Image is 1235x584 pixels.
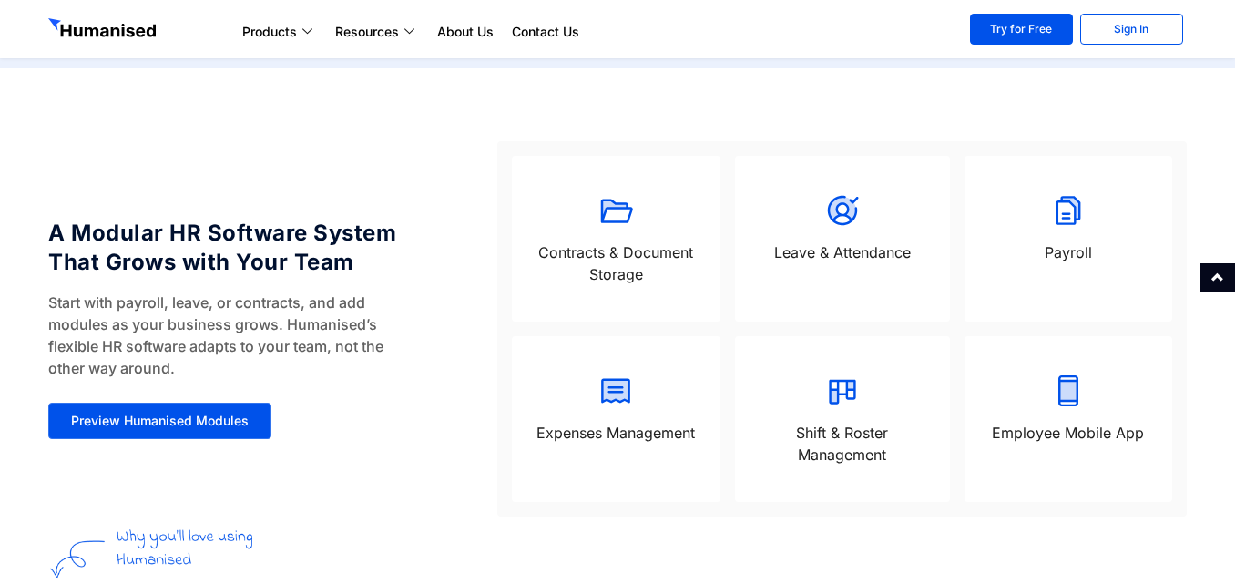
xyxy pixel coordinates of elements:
[530,422,701,444] p: Expenses Management
[753,241,932,263] p: Leave & Attendance
[503,21,588,43] a: Contact Us
[326,21,428,43] a: Resources
[970,14,1073,45] a: Try for Free
[48,18,159,42] img: GetHumanised Logo
[1080,14,1183,45] a: Sign In
[753,422,932,466] p: Shift & Roster Management
[983,422,1154,444] p: Employee Mobile App
[48,403,271,439] a: Preview Humanised Modules
[48,219,415,277] h4: A Modular HR Software System That Grows with Your Team
[530,241,701,285] p: Contracts & Document Storage
[428,21,503,43] a: About Us
[48,292,415,379] p: Start with payroll, leave, or contracts, and add modules as your business grows. Humanised’s flex...
[71,415,249,427] span: Preview Humanised Modules
[983,241,1154,263] p: Payroll
[233,21,326,43] a: Products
